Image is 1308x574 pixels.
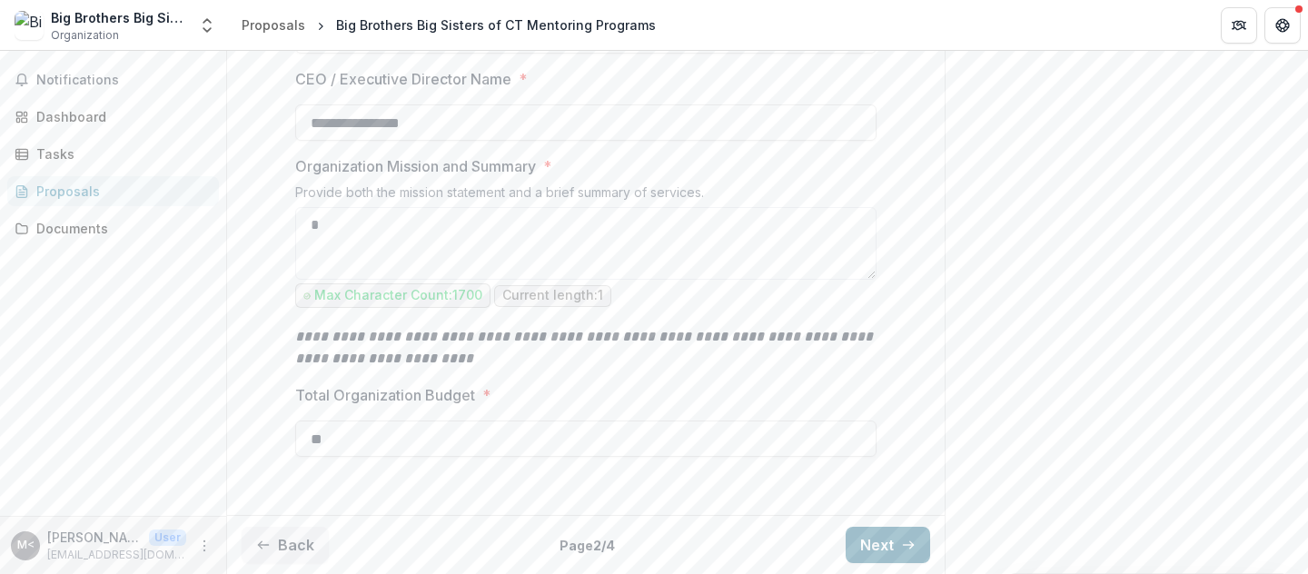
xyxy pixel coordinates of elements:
a: Dashboard [7,102,219,132]
div: Tasks [36,144,204,163]
a: Tasks [7,139,219,169]
nav: breadcrumb [234,12,663,38]
a: Documents [7,213,219,243]
a: Proposals [234,12,312,38]
p: Current length: 1 [502,288,603,303]
button: Get Help [1264,7,1301,44]
span: Notifications [36,73,212,88]
button: More [193,535,215,557]
button: Next [846,527,930,563]
button: Notifications [7,65,219,94]
p: Total Organization Budget [295,384,475,406]
div: Documents [36,219,204,238]
button: Back [242,527,329,563]
p: Max Character Count: 1700 [314,288,482,303]
button: Partners [1221,7,1257,44]
div: Proposals [242,15,305,35]
div: Melissa Tritinger <grantsadmin@ctbigs.org> [17,539,35,551]
a: Proposals [7,176,219,206]
span: Organization [51,27,119,44]
p: [EMAIL_ADDRESS][DOMAIN_NAME] [47,547,186,563]
div: Big Brothers Big Sisters of [US_STATE], Inc [51,8,187,27]
div: Dashboard [36,107,204,126]
div: Proposals [36,182,204,201]
p: [PERSON_NAME] <[EMAIL_ADDRESS][DOMAIN_NAME]> [47,528,142,547]
p: User [149,529,186,546]
p: Page 2 / 4 [560,536,615,555]
p: Organization Mission and Summary [295,155,536,177]
button: Open entity switcher [194,7,220,44]
img: Big Brothers Big Sisters of Connecticut, Inc [15,11,44,40]
div: Provide both the mission statement and a brief summary of services. [295,184,877,207]
div: Big Brothers Big Sisters of CT Mentoring Programs [336,15,656,35]
p: CEO / Executive Director Name [295,68,511,90]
